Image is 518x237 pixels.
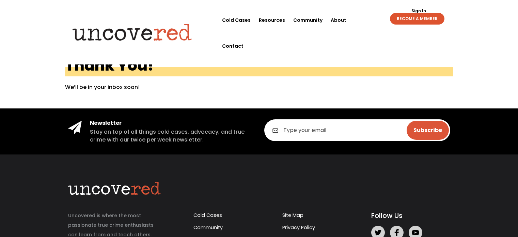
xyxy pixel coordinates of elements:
[259,7,285,33] a: Resources
[390,13,444,25] a: BECOME A MEMBER
[193,224,223,231] a: Community
[65,83,453,91] p: We’ll be in your inbox soon!
[222,7,251,33] a: Cold Cases
[193,212,222,219] a: Cold Cases
[371,211,450,220] h5: Follow Us
[331,7,346,33] a: About
[90,128,254,144] h5: Stay on top of all things cold cases, advocacy, and true crime with our twice per week newsletter.
[293,7,323,33] a: Community
[282,224,315,231] a: Privacy Policy
[65,58,453,76] h1: Thank You!
[67,19,198,45] img: Uncovered logo
[282,212,303,219] a: Site Map
[408,9,430,13] a: Sign In
[407,121,449,140] input: Subscribe
[222,33,244,59] a: Contact
[90,119,254,127] h4: Newsletter
[264,119,450,141] input: Type your email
